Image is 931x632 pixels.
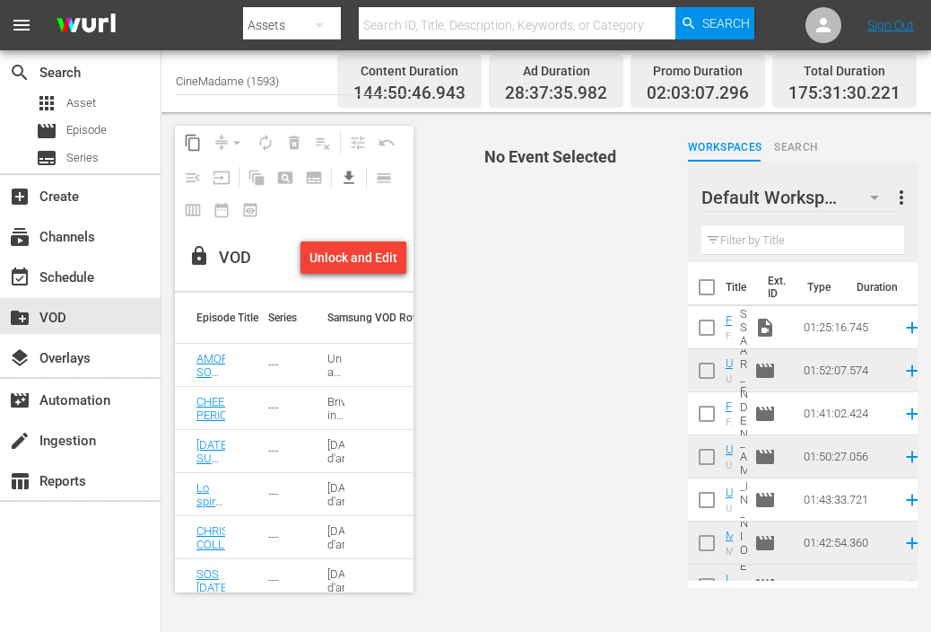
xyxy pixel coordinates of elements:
[733,349,747,392] td: POPSTAR_FUGA_IT
[309,128,337,157] span: Clear Lineup
[207,163,236,192] span: Update Metadata from Key Asset
[754,446,776,468] span: Episode
[675,7,754,39] button: Search
[733,306,747,349] td: FAMA_ASSASSINO_IT
[268,401,284,415] div: ---
[327,438,344,465] div: [DATE] d'amore
[219,248,251,268] div: VOD
[733,435,747,478] td: PIZZICO_AMORE_IT
[306,293,365,343] th: Samsung VOD Row
[726,262,757,312] th: Title
[236,196,265,224] span: View Backup
[726,330,735,342] div: FAMA DA ASSASSINO
[796,392,895,435] td: 01:41:02.424
[9,62,30,83] span: search
[178,196,207,224] span: Week Calendar View
[247,293,306,343] th: Series
[340,169,358,187] span: get_app
[754,403,776,425] span: Episode
[733,522,747,565] td: MATRIMONIO_FINTA_IT
[9,267,30,288] span: Schedule
[353,83,465,104] span: 144:50:46.943
[754,532,776,554] span: Episode
[702,7,750,39] span: Search
[9,186,30,207] span: Create
[733,392,747,435] td: FALSA_INDENTITA_IT
[796,435,895,478] td: 01:50:27.056
[327,395,344,422] div: Brividi in rosa
[36,92,57,114] span: Asset
[701,172,896,223] div: Default Workspace
[327,567,344,594] div: [DATE] d'amore
[363,161,398,196] span: Day Calendar View
[268,444,284,458] div: ---
[902,447,922,467] svg: Add to Schedule
[726,356,741,572] a: UNA POPSTAR IN FUGA
[188,245,210,267] span: lock
[196,481,230,535] a: Lo spirito del [DATE]
[761,138,831,157] span: Search
[300,163,328,192] span: Create Series Block
[178,163,207,192] span: Fill episodes with ad slates
[726,373,734,385] div: UNA POPSTAR IN FUGA
[445,148,657,166] h4: No Event Selected
[66,149,99,167] span: Series
[891,176,912,219] button: more_vert
[9,347,30,369] span: layers
[902,576,922,596] svg: Add to Schedule
[36,147,57,169] span: Series
[726,503,736,514] div: UN KILLER IN CASA
[726,417,736,428] div: FALSA INDENTITà
[207,128,251,157] span: Remove Gaps & Overlaps
[36,120,57,142] span: Episode
[9,226,30,248] span: Channels
[280,128,309,157] span: Select an event to delete
[184,134,202,152] span: content_copy
[754,489,776,511] span: Episode
[796,262,846,312] th: Type
[300,241,406,274] button: Unlock and Edit
[268,574,284,587] div: ---
[9,470,30,492] span: Reports
[902,533,922,553] svg: Add to Schedule
[647,83,749,104] span: 02:03:07.296
[327,524,344,551] div: [DATE] d'amore
[902,318,922,338] svg: Add to Schedule
[796,306,895,349] td: 01:25:16.745
[754,317,776,338] span: Video
[505,58,607,83] div: Ad Duration
[796,478,895,522] td: 01:43:33.721
[9,307,30,329] span: VOD
[754,360,776,382] span: Episode
[196,395,273,422] a: CHEERLEADER PERICOLOSE
[796,565,895,608] td: 01:49:36.606
[11,14,32,36] span: menu
[196,524,260,551] a: CHRISTMAS COLLISION
[196,352,236,406] a: AMORE SOTTO LE STELLE
[726,460,735,471] div: UN PIZZICO D'AMORE
[733,565,747,608] td: AMORE_VERO_IT
[309,241,397,274] div: Unlock and Edit
[236,161,271,196] span: Refresh All Search Blocks
[796,522,895,565] td: 01:42:54.360
[788,83,901,104] span: 175:31:30.221
[327,481,344,508] div: [DATE] d'amore
[353,58,465,83] div: Content Duration
[688,138,761,157] span: Workspaces
[175,293,247,343] th: Episode Title
[891,187,912,208] span: more_vert
[733,478,747,522] td: KILLER_IN_CASA_IT
[43,4,129,47] img: ans4CAIJ8jUAAAAAAAAAAAAAAAAAAAAAAAAgQb4GAAAAAAAAAAAAAAAAAAAAAAAAJMjXAAAAAAAAAAAAAAAAAAAAAAAAgAT5G...
[196,438,248,478] a: [DATE] SUL GHIACCIO
[327,352,344,379] div: Un amore di Matrimonio
[271,163,300,192] span: Create Search Block
[726,546,735,557] div: MATRIMONIO PER FINTA
[178,128,207,157] span: Copy Lineup
[196,567,230,594] a: SOS [DATE]
[867,18,914,32] a: Sign Out
[337,126,372,161] span: Customize Events
[66,94,96,112] span: Asset
[9,390,30,411] span: Automation
[207,196,236,224] span: Month Calendar View
[372,128,401,157] span: Revert to Primary Episode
